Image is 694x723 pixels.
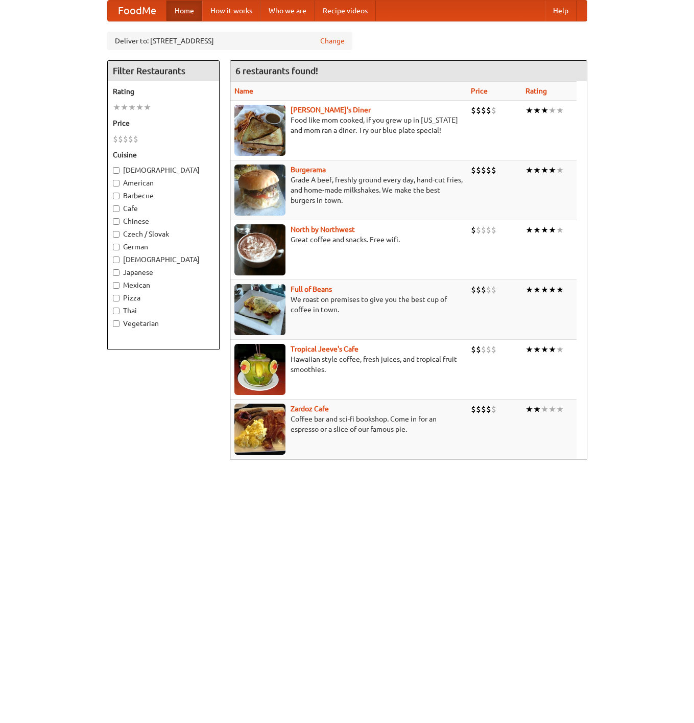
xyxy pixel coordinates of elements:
[118,133,123,145] li: $
[545,1,577,21] a: Help
[234,115,463,135] p: Food like mom cooked, if you grew up in [US_STATE] and mom ran a diner. Try our blue plate special!
[548,284,556,295] li: ★
[234,235,463,245] p: Great coffee and snacks. Free wifi.
[548,105,556,116] li: ★
[486,165,491,176] li: $
[486,344,491,355] li: $
[291,345,358,353] b: Tropical Jeeve's Cafe
[113,295,119,301] input: Pizza
[113,229,214,239] label: Czech / Slovak
[471,87,488,95] a: Price
[556,404,564,415] li: ★
[113,320,119,327] input: Vegetarian
[113,193,119,199] input: Barbecue
[113,282,119,289] input: Mexican
[491,404,496,415] li: $
[320,36,345,46] a: Change
[234,404,285,455] img: zardoz.jpg
[481,105,486,116] li: $
[525,344,533,355] li: ★
[113,102,121,113] li: ★
[113,269,119,276] input: Japanese
[491,165,496,176] li: $
[481,224,486,236] li: $
[234,175,463,205] p: Grade A beef, freshly ground every day, hand-cut fries, and home-made milkshakes. We make the bes...
[166,1,202,21] a: Home
[471,284,476,295] li: $
[113,178,214,188] label: American
[533,404,541,415] li: ★
[471,344,476,355] li: $
[481,165,486,176] li: $
[291,225,355,234] a: North by Northwest
[235,66,318,76] ng-pluralize: 6 restaurants found!
[234,165,285,216] img: burgerama.jpg
[525,284,533,295] li: ★
[113,242,214,252] label: German
[541,105,548,116] li: ★
[486,404,491,415] li: $
[202,1,260,21] a: How it works
[486,105,491,116] li: $
[525,224,533,236] li: ★
[113,267,214,277] label: Japanese
[525,87,547,95] a: Rating
[136,102,143,113] li: ★
[541,404,548,415] li: ★
[481,404,486,415] li: $
[541,344,548,355] li: ★
[476,224,481,236] li: $
[556,224,564,236] li: ★
[548,404,556,415] li: ★
[481,344,486,355] li: $
[234,354,463,375] p: Hawaiian style coffee, fresh juices, and tropical fruit smoothies.
[291,166,326,174] a: Burgerama
[491,344,496,355] li: $
[533,224,541,236] li: ★
[476,404,481,415] li: $
[556,284,564,295] li: ★
[113,205,119,212] input: Cafe
[113,203,214,214] label: Cafe
[533,284,541,295] li: ★
[234,344,285,395] img: jeeves.jpg
[486,284,491,295] li: $
[113,318,214,329] label: Vegetarian
[108,61,219,81] h4: Filter Restaurants
[108,1,166,21] a: FoodMe
[113,231,119,238] input: Czech / Slovak
[476,284,481,295] li: $
[234,224,285,275] img: north.jpg
[113,150,214,160] h5: Cuisine
[556,105,564,116] li: ★
[113,306,214,316] label: Thai
[113,165,214,175] label: [DEMOGRAPHIC_DATA]
[476,105,481,116] li: $
[491,224,496,236] li: $
[291,106,371,114] b: [PERSON_NAME]'s Diner
[113,216,214,226] label: Chinese
[471,165,476,176] li: $
[113,133,118,145] li: $
[471,404,476,415] li: $
[525,404,533,415] li: ★
[491,284,496,295] li: $
[234,414,463,434] p: Coffee bar and sci-fi bookshop. Come in for an espresso or a slice of our famous pie.
[113,254,214,265] label: [DEMOGRAPHIC_DATA]
[113,118,214,128] h5: Price
[113,293,214,303] label: Pizza
[291,405,329,413] b: Zardoz Cafe
[128,133,133,145] li: $
[525,165,533,176] li: ★
[291,285,332,293] b: Full of Beans
[471,224,476,236] li: $
[471,105,476,116] li: $
[533,165,541,176] li: ★
[556,344,564,355] li: ★
[113,86,214,97] h5: Rating
[113,167,119,174] input: [DEMOGRAPHIC_DATA]
[481,284,486,295] li: $
[533,344,541,355] li: ★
